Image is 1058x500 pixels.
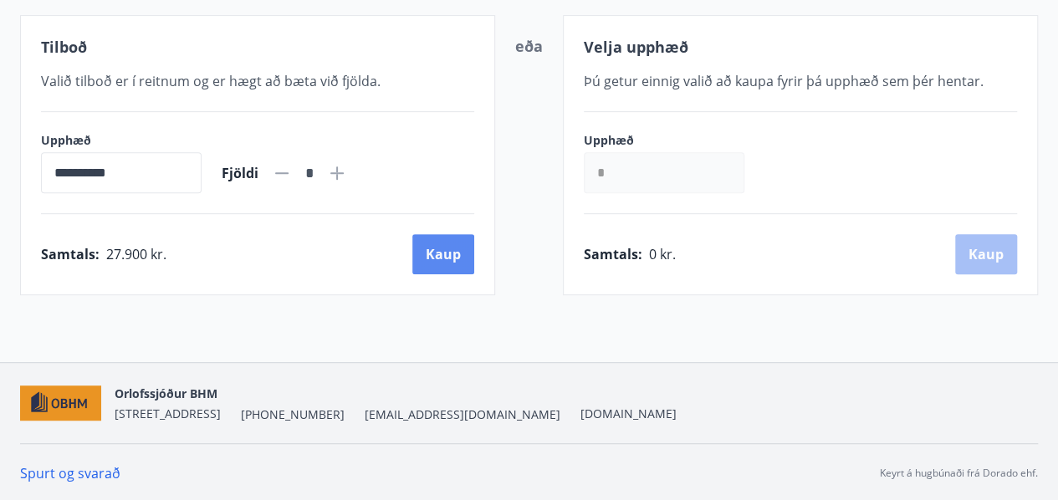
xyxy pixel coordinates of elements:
[41,132,202,149] label: Upphæð
[584,245,642,263] span: Samtals :
[880,466,1038,481] p: Keyrt á hugbúnaði frá Dorado ehf.
[106,245,166,263] span: 27.900 kr.
[20,464,120,482] a: Spurt og svarað
[649,245,676,263] span: 0 kr.
[41,37,87,57] span: Tilboð
[515,36,543,56] span: eða
[20,385,101,421] img: c7HIBRK87IHNqKbXD1qOiSZFdQtg2UzkX3TnRQ1O.png
[115,385,217,401] span: Orlofssjóður BHM
[584,132,761,149] label: Upphæð
[241,406,345,423] span: [PHONE_NUMBER]
[222,164,258,182] span: Fjöldi
[412,234,474,274] button: Kaup
[584,72,984,90] span: Þú getur einnig valið að kaupa fyrir þá upphæð sem þér hentar.
[584,37,688,57] span: Velja upphæð
[41,72,381,90] span: Valið tilboð er í reitnum og er hægt að bæta við fjölda.
[580,406,677,421] a: [DOMAIN_NAME]
[115,406,221,421] span: [STREET_ADDRESS]
[365,406,560,423] span: [EMAIL_ADDRESS][DOMAIN_NAME]
[41,245,100,263] span: Samtals :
